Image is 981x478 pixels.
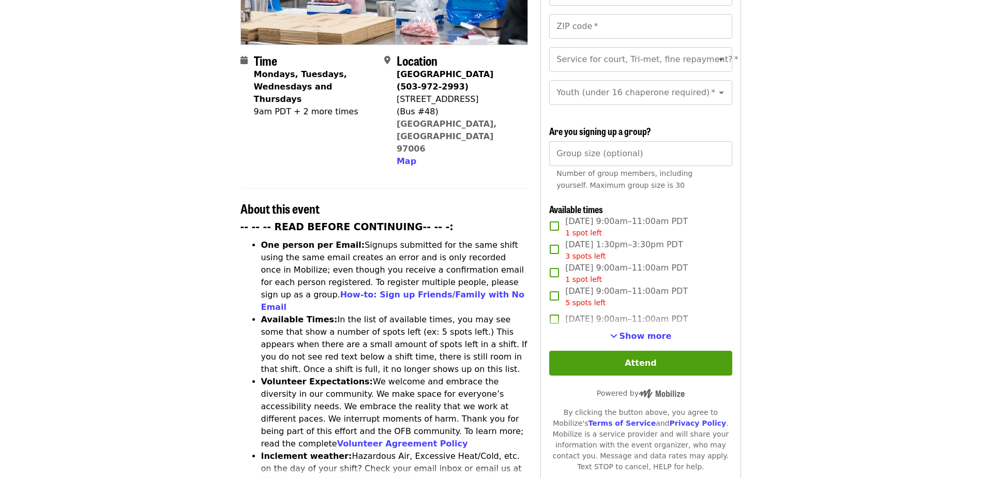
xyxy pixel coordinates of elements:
button: Open [714,52,729,67]
span: 3 spots left [565,252,606,260]
span: [DATE] 1:30pm–3:30pm PDT [565,238,683,262]
img: Powered by Mobilize [639,389,685,398]
a: [GEOGRAPHIC_DATA], [GEOGRAPHIC_DATA] 97006 [397,119,497,154]
span: [DATE] 9:00am–11:00am PDT [565,313,688,325]
strong: Mondays, Tuesdays, Wednesdays and Thursdays [254,69,347,104]
div: [STREET_ADDRESS] [397,93,520,106]
button: Open [714,85,729,100]
span: Map [397,156,416,166]
span: [DATE] 9:00am–11:00am PDT [565,262,688,285]
span: Time [254,51,277,69]
strong: One person per Email: [261,240,365,250]
span: [DATE] 9:00am–11:00am PDT [565,285,688,308]
span: Show more [620,331,672,341]
strong: -- -- -- READ BEFORE CONTINUING-- -- -: [240,221,454,232]
span: Are you signing up a group? [549,124,651,138]
span: Number of group members, including yourself. Maximum group size is 30 [556,169,692,189]
div: By clicking the button above, you agree to Mobilize's and . Mobilize is a service provider and wi... [549,407,732,472]
strong: Inclement weather: [261,451,352,461]
button: Attend [549,351,732,376]
button: Map [397,155,416,168]
button: See more timeslots [610,330,672,342]
i: map-marker-alt icon [384,55,390,65]
li: We welcome and embrace the diversity in our community. We make space for everyone’s accessibility... [261,376,529,450]
strong: Available Times: [261,315,338,324]
div: 9am PDT + 2 more times [254,106,376,118]
a: Volunteer Agreement Policy [337,439,468,449]
div: (Bus #48) [397,106,520,118]
a: Privacy Policy [669,419,726,427]
a: How-to: Sign up Friends/Family with No Email [261,290,525,312]
span: [DATE] 9:00am–11:00am PDT [565,215,688,238]
li: In the list of available times, you may see some that show a number of spots left (ex: 5 spots le... [261,313,529,376]
i: calendar icon [240,55,248,65]
a: Terms of Service [588,419,656,427]
span: 1 spot left [565,275,602,283]
span: Powered by [597,389,685,397]
input: [object Object] [549,141,732,166]
input: ZIP code [549,14,732,39]
span: 5 spots left [565,298,606,307]
span: About this event [240,199,320,217]
li: Signups submitted for the same shift using the same email creates an error and is only recorded o... [261,239,529,313]
span: 1 spot left [565,229,602,237]
strong: [GEOGRAPHIC_DATA] (503-972-2993) [397,69,493,92]
strong: Volunteer Expectations: [261,377,373,386]
span: Location [397,51,437,69]
span: Available times [549,202,603,216]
